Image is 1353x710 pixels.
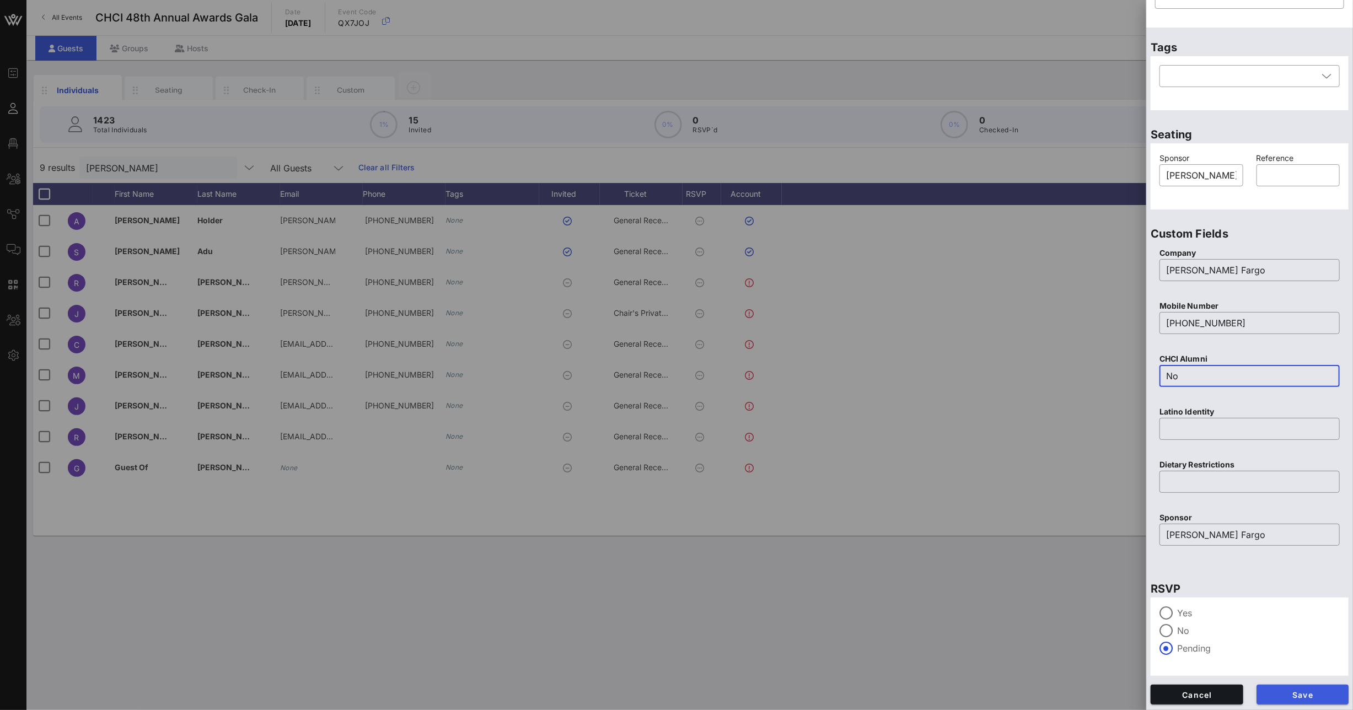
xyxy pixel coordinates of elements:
[1159,406,1340,418] p: Latino Identity
[1177,607,1340,618] label: Yes
[1159,690,1234,700] span: Cancel
[1151,580,1349,598] p: RSVP
[1151,685,1243,704] button: Cancel
[1257,685,1349,704] button: Save
[1159,300,1340,312] p: Mobile Number
[1151,39,1349,56] p: Tags
[1177,643,1340,654] label: Pending
[1159,247,1340,259] p: Company
[1151,126,1349,143] p: Seating
[1257,152,1340,164] p: Reference
[1159,353,1340,365] p: CHCI Alumni
[1177,625,1340,636] label: No
[1265,690,1340,700] span: Save
[1159,512,1340,524] p: Sponsor
[1159,152,1243,164] p: Sponsor
[1151,225,1349,243] p: Custom Fields
[1159,459,1340,471] p: Dietary Restrictions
